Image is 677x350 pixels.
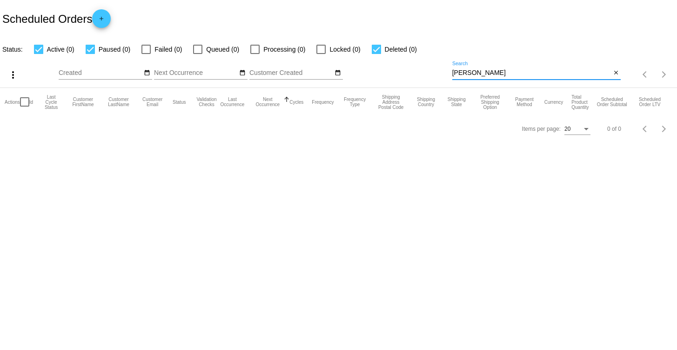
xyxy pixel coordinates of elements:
[522,126,561,132] div: Items per page:
[47,44,74,55] span: Active (0)
[249,69,333,77] input: Customer Created
[613,69,619,77] mat-icon: close
[96,15,107,27] mat-icon: add
[597,97,627,107] button: Change sorting for Subtotal
[7,69,19,81] mat-icon: more_vert
[29,99,33,105] button: Change sorting for Id
[452,69,611,77] input: Search
[376,94,406,110] button: Change sorting for ShippingPostcode
[254,97,281,107] button: Change sorting for NextOccurrenceUtc
[154,69,238,77] input: Next Occurrence
[655,120,673,138] button: Next page
[239,69,246,77] mat-icon: date_range
[173,99,186,105] button: Change sorting for Status
[571,88,597,116] mat-header-cell: Total Product Quantity
[59,69,142,77] input: Created
[312,99,334,105] button: Change sorting for Frequency
[513,97,536,107] button: Change sorting for PaymentMethod.Type
[2,9,111,28] h2: Scheduled Orders
[564,126,590,133] mat-select: Items per page:
[544,99,563,105] button: Change sorting for CurrencyIso
[99,44,130,55] span: Paused (0)
[263,44,305,55] span: Processing (0)
[154,44,182,55] span: Failed (0)
[385,44,417,55] span: Deleted (0)
[219,97,246,107] button: Change sorting for LastOccurrenceUtc
[611,68,621,78] button: Clear
[329,44,360,55] span: Locked (0)
[41,94,61,110] button: Change sorting for LastProcessingCycleId
[607,126,621,132] div: 0 of 0
[476,94,504,110] button: Change sorting for PreferredShippingOption
[636,120,655,138] button: Previous page
[69,97,97,107] button: Change sorting for CustomerFirstName
[446,97,467,107] button: Change sorting for ShippingState
[206,44,239,55] span: Queued (0)
[2,46,23,53] span: Status:
[342,97,368,107] button: Change sorting for FrequencyType
[564,126,570,132] span: 20
[105,97,132,107] button: Change sorting for CustomerLastName
[144,69,150,77] mat-icon: date_range
[636,65,655,84] button: Previous page
[289,99,303,105] button: Change sorting for Cycles
[335,69,341,77] mat-icon: date_range
[655,65,673,84] button: Next page
[141,97,164,107] button: Change sorting for CustomerEmail
[194,88,219,116] mat-header-cell: Validation Checks
[5,88,20,116] mat-header-cell: Actions
[636,97,664,107] button: Change sorting for LifetimeValue
[415,97,437,107] button: Change sorting for ShippingCountry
